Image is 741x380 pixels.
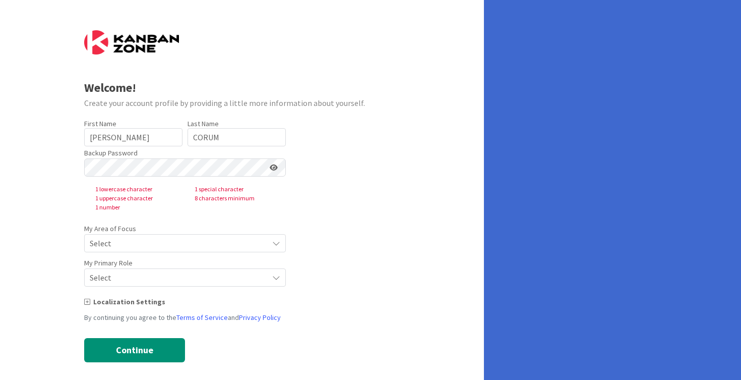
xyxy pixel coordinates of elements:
[90,270,263,285] span: Select
[84,224,136,234] label: My Area of Focus
[84,30,179,55] img: Kanban Zone
[187,185,286,194] span: 1 special character
[84,119,116,128] label: First Name
[87,194,187,203] span: 1 uppercase character
[90,236,263,250] span: Select
[188,119,219,128] label: Last Name
[87,185,187,194] span: 1 lowercase character
[87,203,187,212] span: 1 number
[84,258,133,268] label: My Primary Role
[84,338,185,362] button: Continue
[187,194,286,203] span: 8 characters minimum
[84,97,400,109] div: Create your account profile by providing a little more information about yourself.
[239,313,281,322] a: Privacy Policy
[84,79,400,97] div: Welcome!
[84,148,138,158] label: Backup Password
[84,312,400,323] div: By continuing you agree to the and
[176,313,228,322] a: Terms of Service
[84,297,400,307] div: Localization Settings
